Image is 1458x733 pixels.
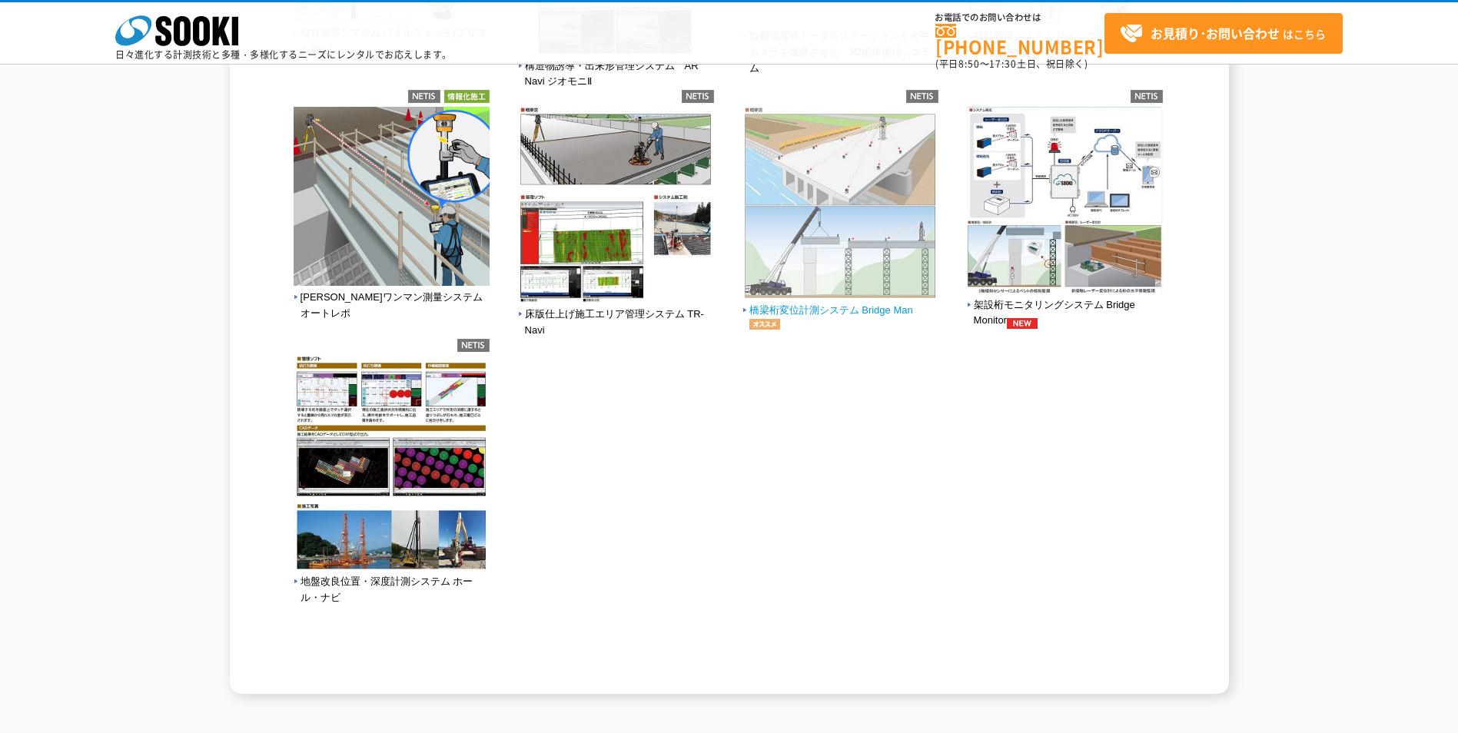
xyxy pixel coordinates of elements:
a: 自動追尾式トータルステーションと水中カメラを連携させた 3D函体据付システム [742,14,938,73]
img: 地盤改良位置・深度計測システム ホール・ナビ [294,356,490,574]
span: お電話でのお問い合わせは [935,13,1104,22]
span: 橋梁桁変位計測システム Bridge Man [742,303,938,330]
img: netis [906,90,938,103]
img: 上部工ワンマン測量システム オートレポ [294,107,490,290]
span: 8:50 [958,57,980,71]
img: オススメ [749,319,780,330]
span: 架設桁モニタリングシステム Bridge Monitor [967,297,1163,330]
img: 情報化施工 [444,90,490,103]
img: 床版仕上げ施工エリア管理システム TR-Navi [518,107,714,307]
span: はこちら [1120,22,1326,45]
a: 構造物誘導・出来形管理システム AR Navi ジオモニⅡ [518,44,714,88]
img: NEW [1007,318,1038,329]
a: 架設桁モニタリングシステム Bridge MonitorNEW [967,283,1163,327]
span: 17:30 [989,57,1017,71]
a: [PERSON_NAME]ワンマン測量システム オートレポ [294,275,490,319]
img: netis [457,339,490,352]
strong: お見積り･お問い合わせ [1151,24,1280,42]
a: お見積り･お問い合わせはこちら [1104,13,1343,54]
a: [PHONE_NUMBER] [935,24,1104,55]
img: netis [682,90,714,103]
a: 床版仕上げ施工エリア管理システム TR-Navi [518,292,714,336]
img: 架設桁モニタリングシステム Bridge Monitor [967,107,1163,297]
img: netis [408,90,440,103]
span: (平日 ～ 土日、祝日除く) [935,57,1088,71]
img: netis [1131,90,1163,103]
a: 橋梁桁変位計測システム Bridge Manオススメ [742,288,938,332]
p: 日々進化する計測技術と多種・多様化するニーズにレンタルでお応えします。 [115,50,452,59]
span: [PERSON_NAME]ワンマン測量システム オートレポ [294,290,490,322]
a: 地盤改良位置・深度計測システム ホール・ナビ [294,559,490,603]
img: 橋梁桁変位計測システム Bridge Man [742,107,938,303]
span: 床版仕上げ施工エリア管理システム TR-Navi [518,307,714,339]
span: 地盤改良位置・深度計測システム ホール・ナビ [294,574,490,606]
span: 構造物誘導・出来形管理システム AR Navi ジオモニⅡ [518,58,714,91]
